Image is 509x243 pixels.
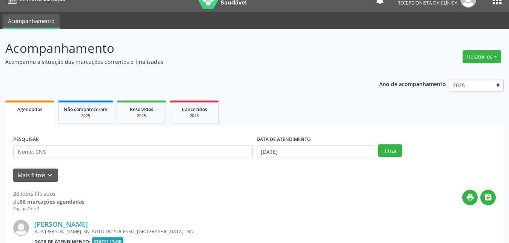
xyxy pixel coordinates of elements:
[257,145,374,158] input: Selecione um intervalo
[13,145,253,158] input: Nome, CNS
[130,106,153,113] span: Resolvidos
[13,134,39,145] label: PESQUISAR
[379,79,446,88] p: Ano de acompanhamento
[5,39,354,58] p: Acompanhamento
[378,144,402,157] button: Filtrar
[13,190,85,198] div: 28 itens filtrados
[64,106,108,113] span: Não compareceram
[480,190,496,205] button: 
[64,113,108,119] div: 2025
[46,171,54,180] i: keyboard_arrow_down
[13,169,58,182] button: Mais filtroskeyboard_arrow_down
[462,190,478,205] button: print
[17,106,42,113] span: Agendados
[13,206,85,212] div: Página 2 de 2
[34,228,383,235] div: RUA [PERSON_NAME], SN, AUTO DO SUCESSO, [GEOGRAPHIC_DATA] - BA
[182,106,207,113] span: Cancelados
[466,193,474,201] i: print
[20,198,85,205] strong: 66 marcações agendadas
[123,113,160,119] div: 2025
[34,220,88,228] a: [PERSON_NAME]
[3,14,60,29] a: Acompanhamento
[5,58,354,66] p: Acompanhe a situação das marcações correntes e finalizadas
[13,198,85,206] div: de
[175,113,213,119] div: 2025
[257,134,311,145] label: DATA DE ATENDIMENTO
[463,50,501,63] button: Relatórios
[484,193,492,201] i: 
